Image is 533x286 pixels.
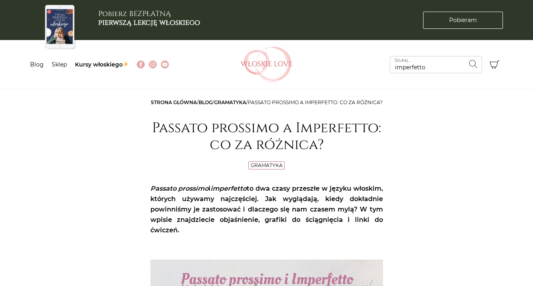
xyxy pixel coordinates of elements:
[150,120,383,153] h1: Passato prossimo a Imperfetto: co za różnica?
[151,99,197,105] a: Strona główna
[75,61,129,68] a: Kursy włoskiego
[123,61,128,67] img: ✨
[214,99,246,105] a: Gramatyka
[52,61,67,68] a: Sklep
[390,56,482,73] input: Szukaj...
[248,99,383,105] span: Passato prossimo a Imperfetto: co za różnica?
[251,162,283,168] a: Gramatyka
[199,99,213,105] a: Blog
[30,61,44,68] a: Blog
[150,185,209,192] em: Passato prossimo
[449,16,477,24] span: Pobieram
[241,46,293,83] img: Włoskielove
[98,10,200,27] h3: Pobierz BEZPŁATNĄ
[423,12,503,29] a: Pobieram
[98,18,200,28] b: pierwszą lekcję włoskiego
[486,56,503,73] button: Koszyk
[151,99,383,105] span: / / /
[150,183,383,236] p: i to dwa czasy przeszłe w języku włoskim, których używamy najczęściej. Jak wyglądają, kiedy dokła...
[211,185,247,192] em: imperfetto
